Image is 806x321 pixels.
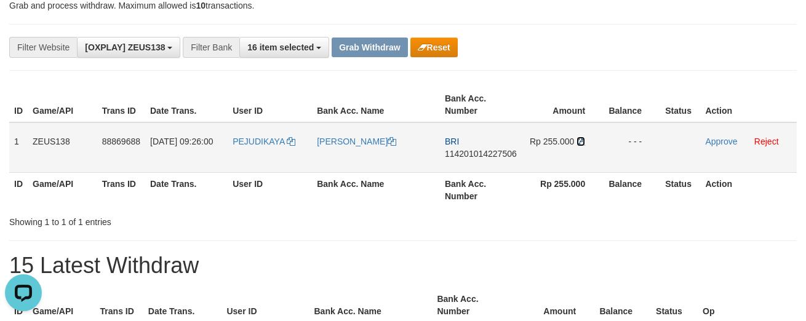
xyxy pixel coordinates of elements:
div: Filter Bank [183,37,239,58]
span: Copy 114201014227506 to clipboard [445,149,517,159]
th: ID [9,172,28,207]
th: Amount [522,87,604,122]
span: 88869688 [102,137,140,146]
strong: 10 [196,1,205,10]
h1: 15 Latest Withdraw [9,253,797,278]
a: Copy 255000 to clipboard [577,137,585,146]
th: Action [700,87,797,122]
button: 16 item selected [239,37,329,58]
th: Action [700,172,797,207]
th: Status [660,172,700,207]
td: 1 [9,122,28,173]
button: [OXPLAY] ZEUS138 [77,37,180,58]
button: Open LiveChat chat widget [5,5,42,42]
th: ID [9,87,28,122]
a: Reject [754,137,779,146]
th: Bank Acc. Name [312,87,440,122]
span: [OXPLAY] ZEUS138 [85,42,165,52]
th: Bank Acc. Number [440,87,522,122]
td: - - - [604,122,660,173]
button: Grab Withdraw [332,38,407,57]
a: Approve [705,137,737,146]
th: Balance [604,172,660,207]
th: Date Trans. [145,172,228,207]
th: Trans ID [97,87,145,122]
th: Bank Acc. Number [440,172,522,207]
span: PEJUDIKAYA [233,137,284,146]
span: [DATE] 09:26:00 [150,137,213,146]
th: Status [660,87,700,122]
span: Rp 255.000 [530,137,574,146]
a: [PERSON_NAME] [317,137,396,146]
th: Trans ID [97,172,145,207]
th: Rp 255.000 [522,172,604,207]
th: Balance [604,87,660,122]
div: Filter Website [9,37,77,58]
th: User ID [228,87,312,122]
th: Game/API [28,87,97,122]
th: User ID [228,172,312,207]
a: PEJUDIKAYA [233,137,295,146]
span: 16 item selected [247,42,314,52]
td: ZEUS138 [28,122,97,173]
th: Game/API [28,172,97,207]
button: Reset [410,38,458,57]
th: Date Trans. [145,87,228,122]
span: BRI [445,137,459,146]
div: Showing 1 to 1 of 1 entries [9,211,327,228]
th: Bank Acc. Name [312,172,440,207]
